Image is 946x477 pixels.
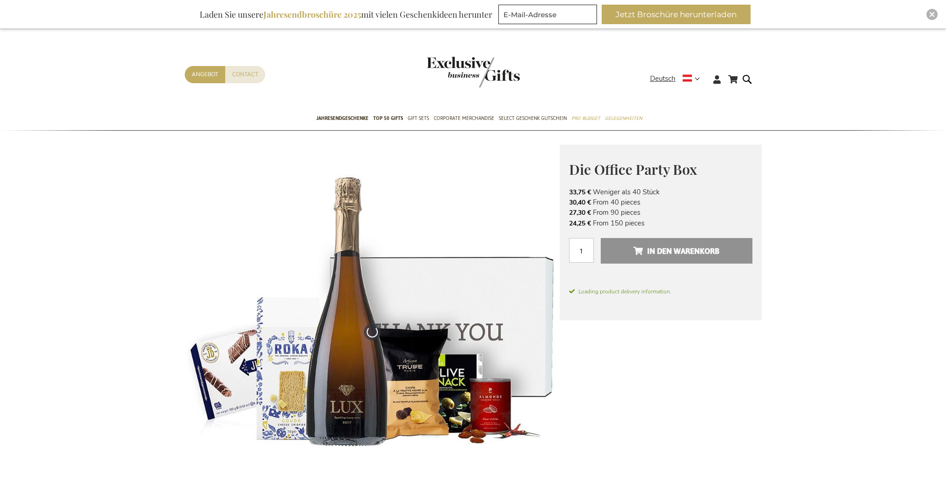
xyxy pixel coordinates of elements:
[569,218,752,228] li: From 150 pieces
[926,9,938,20] div: Close
[650,73,676,84] span: Deutsch
[499,107,567,131] a: Select Geschenk Gutschein
[195,5,496,24] div: Laden Sie unsere mit vielen Geschenkideen herunter
[569,160,697,179] span: Die Office Party Box
[569,198,591,207] span: 30,40 €
[605,113,642,123] span: Gelegenheiten
[569,238,594,263] input: Menge
[499,113,567,123] span: Select Geschenk Gutschein
[569,208,591,217] span: 27,30 €
[569,187,752,197] li: Weniger als 40 Stück
[434,107,494,131] a: Corporate Merchandise
[427,57,473,87] a: store logo
[569,188,591,197] span: 33,75 €
[605,107,642,131] a: Gelegenheiten
[373,113,403,123] span: TOP 50 Gifts
[571,113,600,123] span: Pro Budget
[602,5,751,24] button: Jetzt Broschüre herunterladen
[408,107,429,131] a: Gift Sets
[427,57,520,87] img: Exclusive Business gifts logo
[225,66,265,83] a: Contact
[498,5,600,27] form: marketing offers and promotions
[185,66,225,83] a: Angebot
[569,197,752,207] li: From 40 pieces
[929,12,935,17] img: Close
[263,9,361,20] b: Jahresendbroschüre 2025
[434,113,494,123] span: Corporate Merchandise
[569,207,752,218] li: From 90 pieces
[408,113,429,123] span: Gift Sets
[571,107,600,131] a: Pro Budget
[373,107,403,131] a: TOP 50 Gifts
[498,5,597,24] input: E-Mail-Adresse
[569,287,752,296] span: Loading product delivery information.
[316,113,369,123] span: Jahresendgeschenke
[569,219,591,228] span: 24,25 €
[316,107,369,131] a: Jahresendgeschenke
